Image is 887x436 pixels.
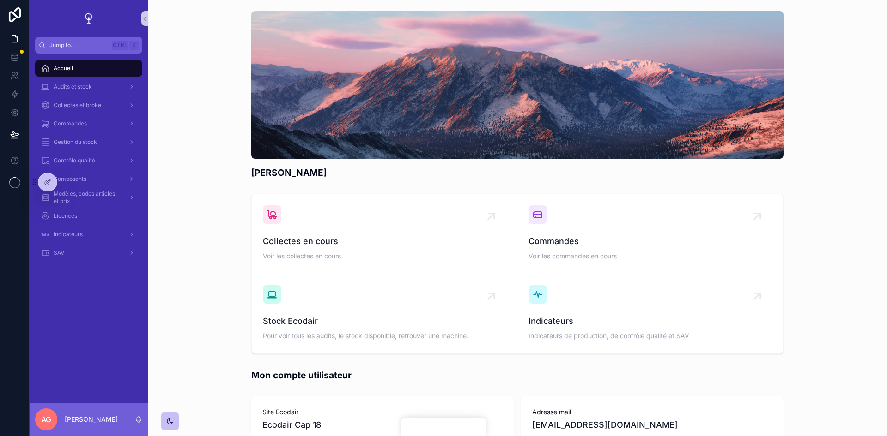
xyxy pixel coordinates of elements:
a: Modèles, codes articles et prix [35,189,142,206]
a: Commandes [35,115,142,132]
span: Audits et stock [54,83,92,90]
a: Gestion du stock [35,134,142,150]
a: Stock EcodairPour voir tous les audits, le stock disponible, retrouver une machine. [252,274,517,353]
span: Jump to... [49,42,108,49]
span: Commandes [54,120,87,127]
a: Collectes en coursVoir les collectes en cours [252,194,517,274]
a: Composants [35,171,142,187]
span: Voir les collectes en cours [263,251,506,261]
button: Jump to...CtrlK [35,37,142,54]
span: Ecodair Cap 18 [262,418,321,431]
span: Ctrl [112,41,128,50]
span: SAV [54,249,64,257]
span: Indicateurs [54,231,83,238]
a: SAV [35,245,142,261]
a: Contrôle qualité [35,152,142,169]
span: Adresse mail [532,407,772,417]
span: Indicateurs [529,315,772,328]
div: scrollable content [30,54,148,273]
span: Composants [54,175,86,183]
a: IndicateursIndicateurs de production, de contrôle qualité et SAV [517,274,783,353]
span: Modèles, codes articles et prix [54,190,121,205]
a: CommandesVoir les commandes en cours [517,194,783,274]
a: Accueil [35,60,142,77]
a: Indicateurs [35,226,142,243]
span: Accueil [54,65,73,72]
span: Contrôle qualité [54,157,95,164]
span: AG [41,414,51,425]
span: Indicateurs de production, de contrôle qualité et SAV [529,331,772,340]
a: Licences [35,208,142,224]
span: K [130,42,138,49]
span: Pour voir tous les audits, le stock disponible, retrouver une machine. [263,331,506,340]
span: Voir les commandes en cours [529,251,772,261]
span: Stock Ecodair [263,315,506,328]
span: [EMAIL_ADDRESS][DOMAIN_NAME] [532,418,772,431]
span: Collectes et broke [54,102,101,109]
span: Collectes en cours [263,235,506,248]
h1: Mon compte utilisateur [251,369,352,382]
a: Audits et stock [35,78,142,95]
p: [PERSON_NAME] [65,415,118,424]
span: Licences [54,212,77,220]
span: Gestion du stock [54,138,97,146]
span: Commandes [529,235,772,248]
img: App logo [81,11,96,26]
h1: [PERSON_NAME] [251,166,327,179]
a: Collectes et broke [35,97,142,113]
span: Site Ecodair [262,407,503,417]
